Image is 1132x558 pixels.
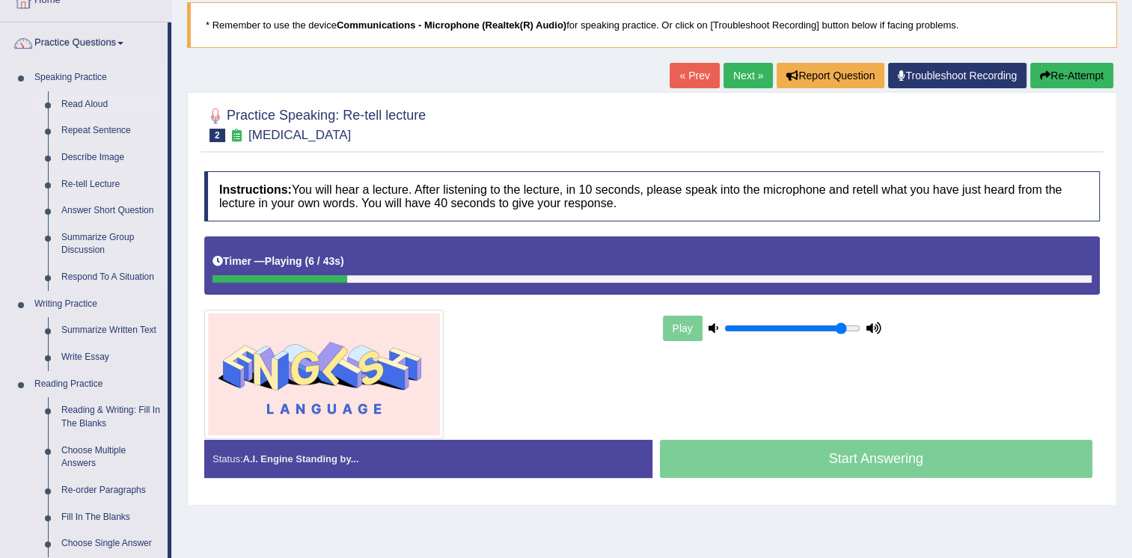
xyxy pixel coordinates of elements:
a: Summarize Written Text [55,317,168,344]
button: Report Question [777,63,884,88]
span: 2 [209,129,225,142]
a: Read Aloud [55,91,168,118]
h2: Practice Speaking: Re-tell lecture [204,105,426,142]
b: Instructions: [219,183,292,196]
a: Next » [723,63,773,88]
small: Exam occurring question [229,129,245,143]
small: [MEDICAL_DATA] [248,128,351,142]
a: Re-tell Lecture [55,171,168,198]
b: ) [340,255,344,267]
a: « Prev [670,63,719,88]
a: Summarize Group Discussion [55,224,168,264]
b: Communications - Microphone (Realtek(R) Audio) [337,19,566,31]
div: Status: [204,440,652,478]
b: 6 / 43s [308,255,340,267]
a: Writing Practice [28,291,168,318]
a: Reading & Writing: Fill In The Blanks [55,397,168,437]
a: Reading Practice [28,371,168,398]
a: Fill In The Blanks [55,504,168,531]
a: Re-order Paragraphs [55,477,168,504]
blockquote: * Remember to use the device for speaking practice. Or click on [Troubleshoot Recording] button b... [187,2,1117,48]
a: Respond To A Situation [55,264,168,291]
a: Choose Single Answer [55,530,168,557]
a: Troubleshoot Recording [888,63,1027,88]
a: Repeat Sentence [55,117,168,144]
b: Playing [265,255,302,267]
h4: You will hear a lecture. After listening to the lecture, in 10 seconds, please speak into the mic... [204,171,1100,221]
a: Choose Multiple Answers [55,438,168,477]
a: Answer Short Question [55,197,168,224]
a: Practice Questions [1,22,168,60]
b: ( [305,255,308,267]
a: Describe Image [55,144,168,171]
h5: Timer — [212,256,344,267]
button: Re-Attempt [1030,63,1113,88]
strong: A.I. Engine Standing by... [242,453,358,465]
a: Write Essay [55,344,168,371]
a: Speaking Practice [28,64,168,91]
